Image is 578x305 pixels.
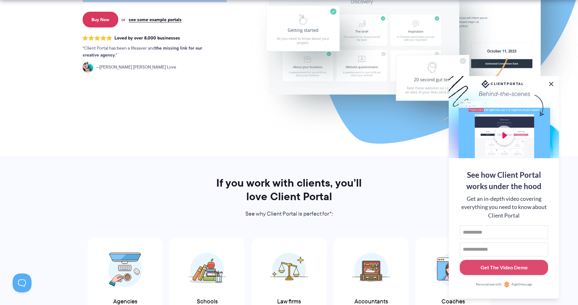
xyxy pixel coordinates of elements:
[197,298,218,305] span: Schools
[129,17,182,22] a: see some example portals
[354,298,388,305] span: Accountants
[96,64,176,71] span: [PERSON_NAME] [PERSON_NAME] Love
[277,298,301,305] span: Law firms
[460,195,548,220] div: Get an in-depth video covering everything you need to know about Client Portal
[113,298,137,305] span: Agencies
[208,176,371,203] h2: If you work with clients, you’ll love Client Portal
[83,45,215,59] p: Client Portal has been a lifesaver and .
[460,260,548,275] button: Get The Video Demo
[83,12,118,27] a: Buy Now
[476,282,502,287] span: Personalized with
[208,209,371,219] p: See why Client Portal is perfect for*:
[504,281,510,288] img: Personalized with RightMessage
[460,281,548,288] a: Personalized withRightMessage
[121,17,126,22] span: or
[511,282,532,287] span: RightMessage
[114,35,180,41] span: Loved by over 8,000 businesses
[460,169,548,192] div: See how Client Portal works under the hood
[481,264,528,271] div: Get The Video Demo
[441,298,465,305] span: Coaches
[83,45,202,58] strong: the missing link for our creative agency
[13,273,32,292] iframe: Toggle Customer Support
